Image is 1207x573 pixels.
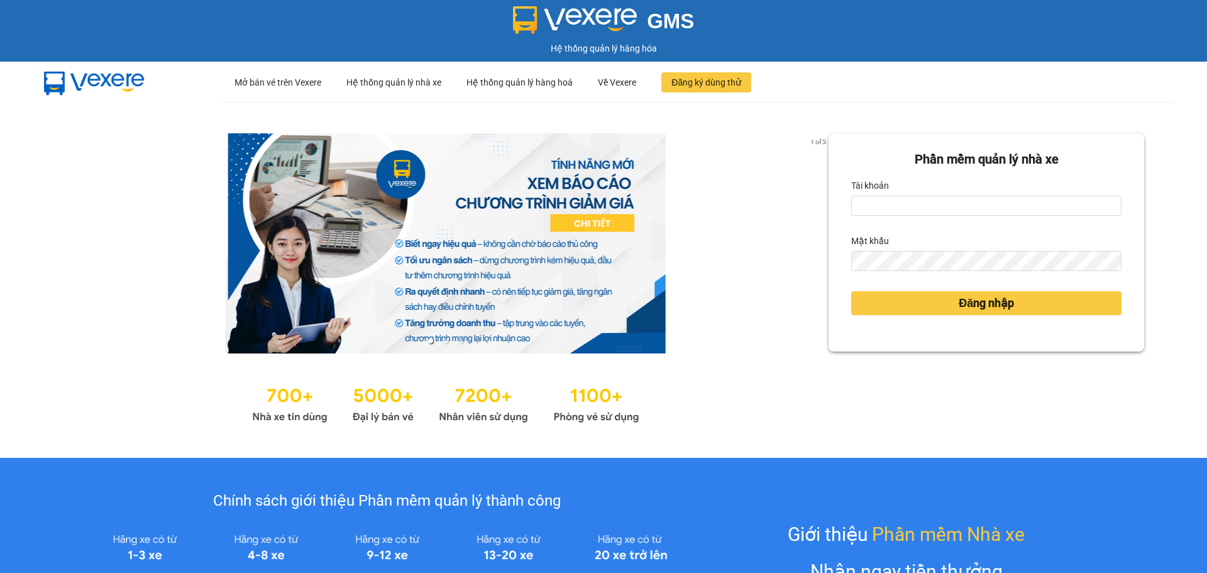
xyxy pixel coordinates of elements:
[598,62,636,103] div: Về Vexere
[872,520,1025,549] span: Phần mềm Nhà xe
[428,338,433,343] li: slide item 1
[3,42,1204,55] div: Hệ thống quản lý hàng hóa
[788,520,1025,549] div: Giới thiệu
[63,133,80,353] button: previous slide / item
[31,62,157,103] img: mbUUG5Q.png
[84,489,690,513] div: Chính sách giới thiệu Phần mềm quản lý thành công
[807,133,829,150] p: 1 of 3
[851,291,1122,315] button: Đăng nhập
[851,231,889,251] label: Mật khẩu
[466,62,573,103] div: Hệ thống quản lý hàng hoá
[671,75,741,89] span: Đăng ký dùng thử
[346,62,441,103] div: Hệ thống quản lý nhà xe
[252,379,639,426] img: Statistics.png
[851,150,1122,169] div: Phần mềm quản lý nhà xe
[513,6,637,34] img: logo 2
[443,338,448,343] li: slide item 2
[661,72,751,92] button: Đăng ký dùng thử
[647,9,694,33] span: GMS
[811,133,829,353] button: next slide / item
[959,294,1014,312] span: Đăng nhập
[851,175,889,196] label: Tài khoản
[513,19,695,29] a: GMS
[458,338,463,343] li: slide item 3
[234,62,321,103] div: Mở bán vé trên Vexere
[851,196,1122,216] input: Tài khoản
[851,251,1122,271] input: Mật khẩu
